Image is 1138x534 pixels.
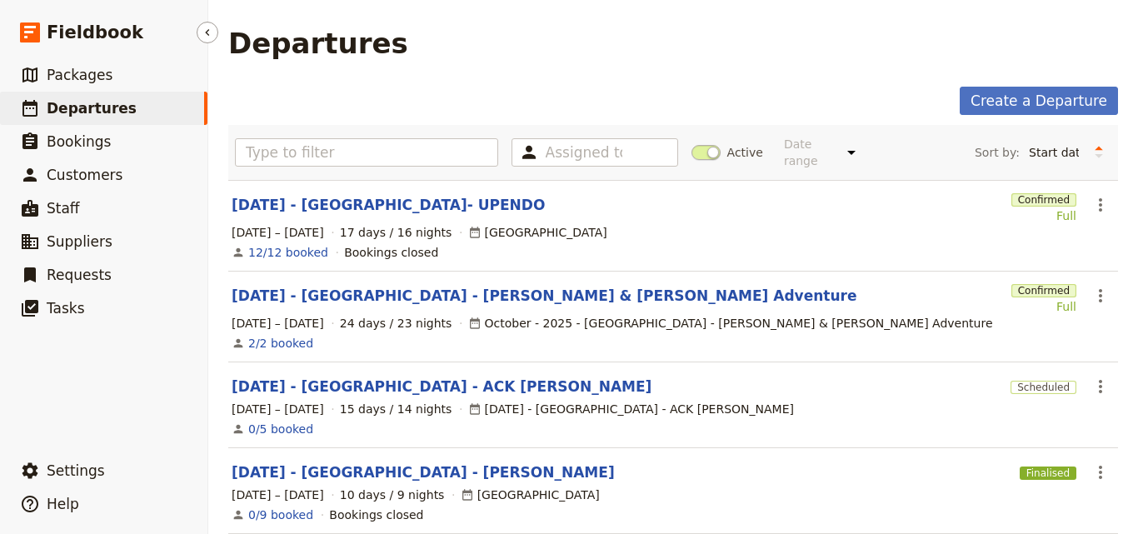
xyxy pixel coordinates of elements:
button: Change sort direction [1086,140,1111,165]
a: Create a Departure [960,87,1118,115]
div: Full [1011,207,1076,224]
span: Help [47,496,79,512]
button: Actions [1086,372,1115,401]
span: 10 days / 9 nights [340,487,445,503]
button: Actions [1086,282,1115,310]
span: Tasks [47,300,85,317]
span: Fieldbook [47,20,143,45]
span: Settings [47,462,105,479]
span: 17 days / 16 nights [340,224,452,241]
span: Staff [47,200,80,217]
input: Assigned to [546,142,622,162]
span: Suppliers [47,233,112,250]
span: Scheduled [1011,381,1076,394]
span: Customers [47,167,122,183]
div: Bookings closed [329,507,423,523]
input: Type to filter [235,138,498,167]
a: View the bookings for this departure [248,335,313,352]
span: Departures [47,100,137,117]
button: Actions [1086,458,1115,487]
a: [DATE] - [GEOGRAPHIC_DATA] - [PERSON_NAME] & [PERSON_NAME] Adventure [232,286,856,306]
span: 24 days / 23 nights [340,315,452,332]
span: Bookings [47,133,111,150]
span: Packages [47,67,112,83]
a: [DATE] - [GEOGRAPHIC_DATA]- UPENDO [232,195,545,215]
span: [DATE] – [DATE] [232,487,324,503]
span: Requests [47,267,112,283]
div: [GEOGRAPHIC_DATA] [461,487,600,503]
span: Confirmed [1011,284,1076,297]
div: October - 2025 - [GEOGRAPHIC_DATA] - [PERSON_NAME] & [PERSON_NAME] Adventure [468,315,993,332]
div: Bookings closed [344,244,438,261]
a: View the bookings for this departure [248,507,313,523]
a: [DATE] - [GEOGRAPHIC_DATA] - ACK [PERSON_NAME] [232,377,651,397]
span: Active [727,144,763,161]
h1: Departures [228,27,408,60]
span: [DATE] – [DATE] [232,224,324,241]
span: Sort by: [975,144,1020,161]
button: Actions [1086,191,1115,219]
div: [GEOGRAPHIC_DATA] [468,224,607,241]
span: Confirmed [1011,193,1076,207]
span: Finalised [1020,467,1076,480]
a: View the bookings for this departure [248,421,313,437]
a: View the bookings for this departure [248,244,328,261]
div: Full [1011,298,1076,315]
div: [DATE] - [GEOGRAPHIC_DATA] - ACK [PERSON_NAME] [468,401,794,417]
span: 15 days / 14 nights [340,401,452,417]
a: [DATE] - [GEOGRAPHIC_DATA] - [PERSON_NAME] [232,462,615,482]
select: Sort by: [1021,140,1086,165]
span: [DATE] – [DATE] [232,315,324,332]
span: [DATE] – [DATE] [232,401,324,417]
button: Hide menu [197,22,218,43]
